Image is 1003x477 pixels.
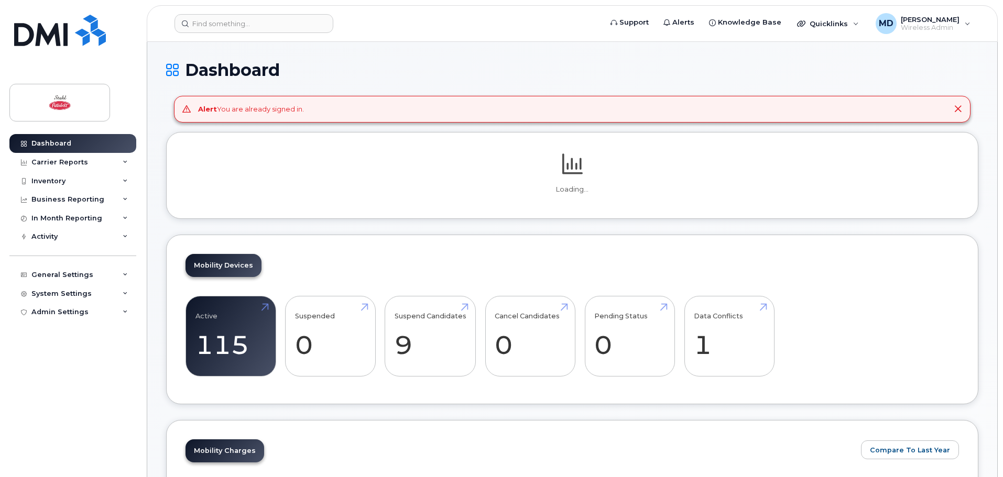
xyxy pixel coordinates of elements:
a: Cancel Candidates 0 [495,302,565,371]
button: Compare To Last Year [861,440,959,459]
a: Active 115 [195,302,266,371]
div: You are already signed in. [198,104,304,114]
a: Mobility Charges [186,439,264,462]
a: Data Conflicts 1 [694,302,765,371]
span: Compare To Last Year [870,445,950,455]
a: Suspend Candidates 9 [395,302,466,371]
a: Suspended 0 [295,302,366,371]
strong: Alert [198,105,217,113]
a: Pending Status 0 [594,302,665,371]
p: Loading... [186,185,959,194]
h1: Dashboard [166,61,978,79]
a: Mobility Devices [186,254,261,277]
